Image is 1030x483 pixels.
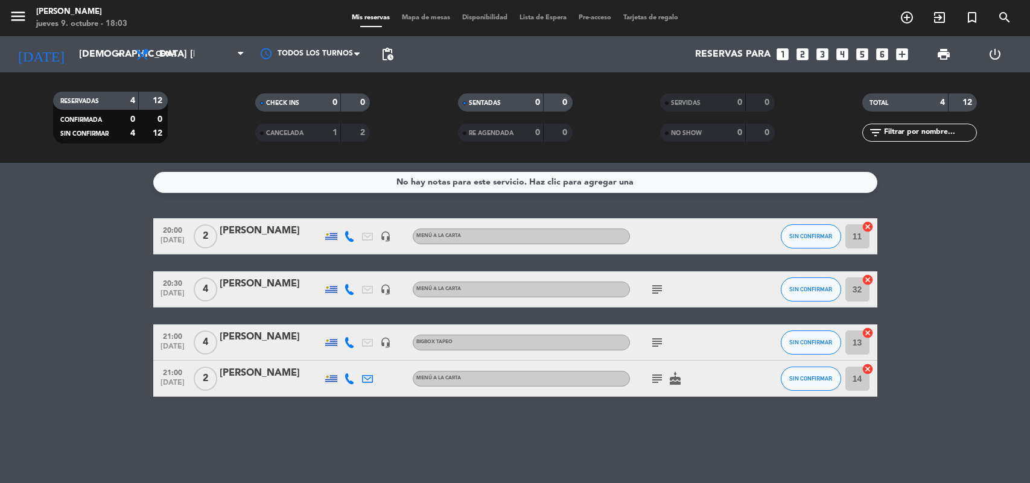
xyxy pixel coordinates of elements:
[562,128,570,137] strong: 0
[765,98,772,107] strong: 0
[220,223,322,239] div: [PERSON_NAME]
[868,125,883,140] i: filter_list
[346,14,396,21] span: Mis reservas
[617,14,684,21] span: Tarjetas de regalo
[781,367,841,391] button: SIN CONFIRMAR
[469,130,513,136] span: RE AGENDADA
[562,98,570,107] strong: 0
[737,98,742,107] strong: 0
[900,10,914,25] i: add_circle_outline
[396,14,456,21] span: Mapa de mesas
[194,330,217,355] span: 4
[220,329,322,345] div: [PERSON_NAME]
[9,41,73,68] i: [DATE]
[765,128,772,137] strong: 0
[775,46,790,62] i: looks_one
[815,46,830,62] i: looks_3
[60,131,109,137] span: SIN CONFIRMAR
[874,46,890,62] i: looks_6
[695,49,771,60] span: Reservas para
[60,98,99,104] span: RESERVADAS
[668,371,682,386] i: cake
[157,329,188,343] span: 21:00
[650,282,664,297] i: subject
[573,14,617,21] span: Pre-acceso
[671,100,701,106] span: SERVIDAS
[869,100,888,106] span: TOTAL
[380,231,391,242] i: headset_mic
[156,50,177,58] span: Cena
[36,6,127,18] div: [PERSON_NAME]
[781,224,841,248] button: SIN CONFIRMAR
[9,7,27,25] i: menu
[157,343,188,356] span: [DATE]
[380,47,395,62] span: pending_actions
[332,98,337,107] strong: 0
[130,115,135,124] strong: 0
[380,337,391,348] i: headset_mic
[416,376,461,380] span: MENÚ A LA CARTA
[153,129,165,137] strong: 12
[789,286,832,292] span: SIN CONFIRMAR
[469,100,501,106] span: SENTADAS
[157,236,188,250] span: [DATE]
[332,128,337,137] strong: 1
[883,126,976,139] input: Filtrar por nombre...
[396,175,634,189] div: No hay notas para este servicio. Haz clic para agregar una
[997,10,1012,25] i: search
[157,379,188,393] span: [DATE]
[456,14,513,21] span: Disponibilidad
[988,47,1002,62] i: power_settings_new
[854,46,870,62] i: looks_5
[535,128,540,137] strong: 0
[360,128,367,137] strong: 2
[157,289,188,303] span: [DATE]
[380,284,391,295] i: headset_mic
[60,117,102,123] span: CONFIRMADA
[157,223,188,236] span: 20:00
[650,371,664,386] i: subject
[157,276,188,289] span: 20:30
[650,335,664,350] i: subject
[789,233,832,239] span: SIN CONFIRMAR
[894,46,910,62] i: add_box
[737,128,742,137] strong: 0
[535,98,540,107] strong: 0
[795,46,810,62] i: looks_two
[862,327,874,339] i: cancel
[360,98,367,107] strong: 0
[194,277,217,301] span: 4
[416,286,461,291] span: MENÚ A LA CARTA
[781,330,841,355] button: SIN CONFIRMAR
[932,10,947,25] i: exit_to_app
[9,7,27,30] button: menu
[789,375,832,382] span: SIN CONFIRMAR
[781,277,841,301] button: SIN CONFIRMAR
[671,130,702,136] span: NO SHOW
[157,365,188,379] span: 21:00
[194,224,217,248] span: 2
[862,274,874,286] i: cancel
[962,98,974,107] strong: 12
[862,221,874,233] i: cancel
[965,10,979,25] i: turned_in_not
[220,276,322,292] div: [PERSON_NAME]
[936,47,951,62] span: print
[834,46,850,62] i: looks_4
[130,129,135,137] strong: 4
[130,96,135,105] strong: 4
[789,339,832,346] span: SIN CONFIRMAR
[416,233,461,238] span: MENÚ A LA CARTA
[36,18,127,30] div: jueves 9. octubre - 18:03
[153,96,165,105] strong: 12
[862,363,874,375] i: cancel
[220,365,322,381] div: [PERSON_NAME]
[970,36,1021,72] div: LOG OUT
[266,100,299,106] span: CHECK INS
[513,14,573,21] span: Lista de Espera
[112,47,127,62] i: arrow_drop_down
[416,339,453,344] span: BIGBOX TAPEO
[266,130,304,136] span: CANCELADA
[194,367,217,391] span: 2
[940,98,945,107] strong: 4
